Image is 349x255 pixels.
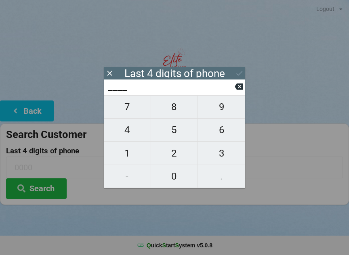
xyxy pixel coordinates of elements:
span: 6 [198,121,245,138]
span: 9 [198,98,245,115]
button: 0 [151,165,198,188]
span: 8 [151,98,198,115]
button: 3 [198,142,245,165]
span: 7 [104,98,151,115]
button: 6 [198,119,245,142]
button: 4 [104,119,151,142]
span: 2 [151,145,198,162]
button: 5 [151,119,198,142]
span: 3 [198,145,245,162]
span: 5 [151,121,198,138]
button: 9 [198,95,245,119]
span: 0 [151,168,198,185]
span: 4 [104,121,151,138]
button: 8 [151,95,198,119]
div: Last 4 digits of phone [124,69,225,77]
button: 2 [151,142,198,165]
button: 1 [104,142,151,165]
button: 7 [104,95,151,119]
span: 1 [104,145,151,162]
